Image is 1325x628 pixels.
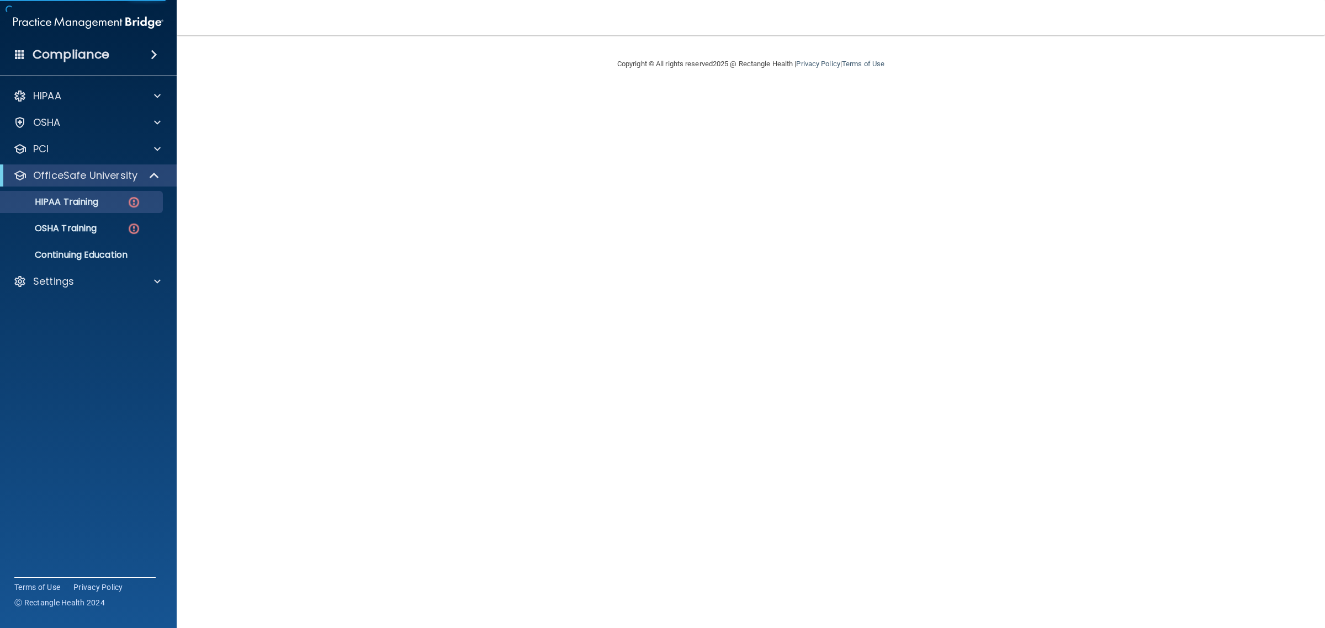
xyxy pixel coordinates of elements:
p: Continuing Education [7,249,158,260]
a: Terms of Use [842,60,884,68]
a: Privacy Policy [796,60,840,68]
a: HIPAA [13,89,161,103]
p: Settings [33,275,74,288]
img: danger-circle.6113f641.png [127,222,141,236]
a: Privacy Policy [73,582,123,593]
p: OfficeSafe University [33,169,137,182]
img: PMB logo [13,12,163,34]
a: PCI [13,142,161,156]
div: Copyright © All rights reserved 2025 @ Rectangle Health | | [549,46,952,82]
p: HIPAA Training [7,196,98,207]
span: Ⓒ Rectangle Health 2024 [14,597,105,608]
a: OSHA [13,116,161,129]
a: Settings [13,275,161,288]
p: PCI [33,142,49,156]
a: Terms of Use [14,582,60,593]
p: OSHA Training [7,223,97,234]
a: OfficeSafe University [13,169,160,182]
h4: Compliance [33,47,109,62]
img: danger-circle.6113f641.png [127,195,141,209]
p: HIPAA [33,89,61,103]
p: OSHA [33,116,61,129]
